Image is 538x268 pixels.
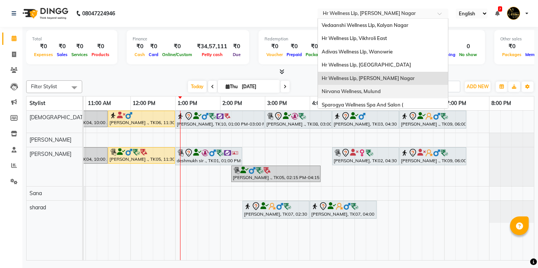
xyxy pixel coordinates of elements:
[457,42,479,51] div: 0
[489,98,513,109] a: 8:00 PM
[265,52,285,57] span: Voucher
[285,42,304,51] div: ₹0
[285,52,304,57] span: Prepaid
[318,18,448,109] ng-dropdown-panel: Options list
[467,84,489,89] span: ADD NEW
[133,52,147,57] span: Cash
[55,52,69,57] span: Sales
[147,52,160,57] span: Card
[310,98,334,109] a: 4:00 PM
[232,167,320,181] div: [PERSON_NAME] ., TK05, 02:15 PM-04:15 PM, Massage 90 Min
[82,3,115,24] b: 08047224946
[265,98,289,109] a: 3:00 PM
[188,81,207,92] span: Today
[224,84,239,89] span: Thu
[32,42,55,51] div: ₹0
[304,52,325,57] span: Package
[86,98,113,109] a: 11:00 AM
[30,114,88,121] span: [DEMOGRAPHIC_DATA]
[30,136,71,143] span: [PERSON_NAME]
[55,42,69,51] div: ₹0
[243,202,309,218] div: [PERSON_NAME], TK07, 02:30 PM-04:00 PM, Massage 60 Min
[90,52,111,57] span: Products
[230,42,243,51] div: ₹0
[69,42,90,51] div: ₹0
[265,42,285,51] div: ₹0
[507,7,520,20] img: null
[457,52,479,57] span: No show
[32,52,55,57] span: Expenses
[239,81,277,92] input: 2025-09-04
[30,204,46,211] span: sharad
[220,98,244,109] a: 2:00 PM
[400,148,466,164] div: [PERSON_NAME] ., TK09, 06:00 PM-07:30 PM, Massage 60 Min
[265,36,365,42] div: Redemption
[90,42,111,51] div: ₹0
[160,52,194,57] span: Online/Custom
[322,35,387,41] span: Hr Wellness Llp, Vikhroli East
[30,151,71,157] span: [PERSON_NAME]
[322,49,393,55] span: Adivas Wellness Llp, Wanowrie
[266,112,331,127] div: [PERSON_NAME] ., TK08, 03:00 PM-04:30 PM, Massage 60 Min
[495,10,500,17] a: 7
[231,52,242,57] span: Due
[500,52,523,57] span: Packages
[160,42,194,51] div: ₹0
[498,6,502,12] span: 7
[32,36,111,42] div: Total
[109,148,174,163] div: [PERSON_NAME] ., TK05, 11:30 AM-01:00 PM, Massage 60 Min
[133,42,147,51] div: ₹0
[31,83,57,89] span: Filter Stylist
[322,75,415,81] span: Hr Wellness Llp, [PERSON_NAME] Nagar
[400,112,466,127] div: [PERSON_NAME] ., TK09, 06:00 PM-07:30 PM, Massage 60 Min
[176,112,264,127] div: [PERSON_NAME], TK10, 01:00 PM-03:00 PM, Massage 90 Min
[133,36,243,42] div: Finance
[322,22,408,28] span: Vedaanshi Wellness Llp, Kalyan Nagar
[310,202,376,218] div: [PERSON_NAME], TK07, 04:00 PM-05:30 PM, Massage 60 Min
[304,42,325,51] div: ₹0
[333,112,398,127] div: [PERSON_NAME], TK03, 04:30 PM-06:00 PM, Massage 60 Min
[109,112,174,126] div: [PERSON_NAME] ., TK06, 11:30 AM-01:00 PM, Swedish Massage 60 Min
[500,42,523,51] div: ₹0
[465,81,491,92] button: ADD NEW
[69,52,90,57] span: Services
[30,190,42,197] span: Sana
[19,3,70,24] img: logo
[333,148,398,164] div: [PERSON_NAME], TK02, 04:30 PM-06:00 PM, Massage 60 Min
[176,148,241,164] div: deshmukh sir ., TK01, 01:00 PM-02:30 PM, Massage 60 Min
[445,98,468,109] a: 7:00 PM
[131,98,157,109] a: 12:00 PM
[322,88,381,94] span: Nirvana Wellness, Mulund
[322,62,411,68] span: Hr Wellness Llp, [GEOGRAPHIC_DATA]
[147,42,160,51] div: ₹0
[200,52,225,57] span: Petty cash
[176,98,199,109] a: 1:00 PM
[194,42,230,51] div: ₹34,57,111
[322,102,430,115] span: Sparogya Wellness Spa And Salon ( [GEOGRAPHIC_DATA]), [GEOGRAPHIC_DATA]
[30,100,45,107] span: Stylist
